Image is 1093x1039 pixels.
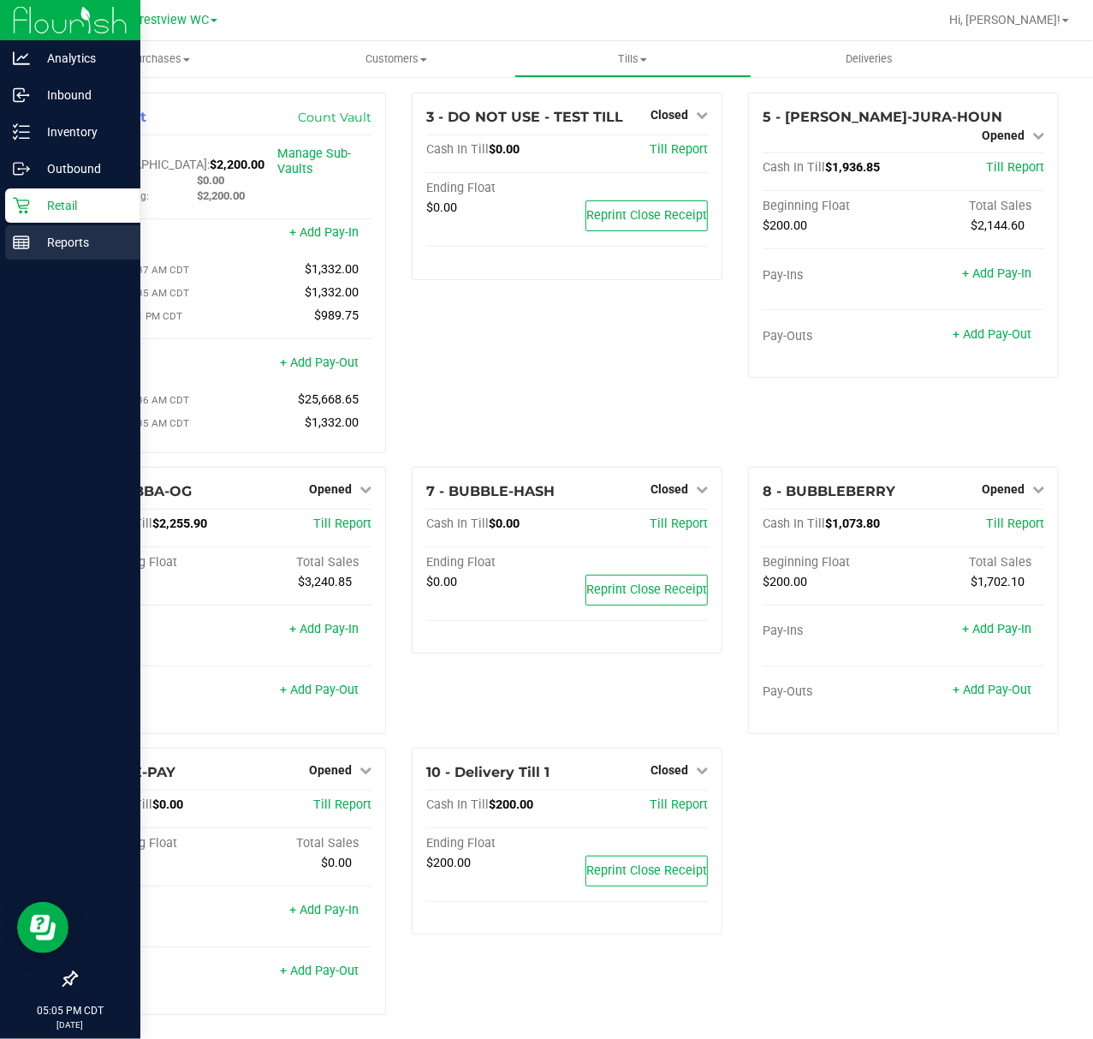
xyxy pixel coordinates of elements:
span: Opened [982,482,1025,496]
a: + Add Pay-Out [280,964,359,978]
div: Pay-Outs [90,357,231,373]
span: Till Report [986,517,1044,531]
span: $25,668.65 [298,392,359,407]
inline-svg: Inbound [13,87,30,104]
span: Reprint Close Receipt [586,582,707,597]
div: Pay-Ins [90,905,231,920]
span: Cash In Till [763,517,825,531]
a: Manage Sub-Vaults [277,146,351,176]
span: Opened [309,763,352,777]
span: Cash In Till [426,517,489,531]
span: Purchases [41,51,278,67]
span: Cash In Till [426,797,489,812]
inline-svg: Inventory [13,123,30,140]
div: Ending Float [426,181,567,196]
div: Pay-Outs [90,965,231,981]
div: Beginning Float [90,555,231,570]
a: Deliveries [751,41,989,77]
inline-svg: Outbound [13,160,30,177]
div: Total Sales [231,555,372,570]
div: Total Sales [904,199,1045,214]
a: + Add Pay-In [289,903,359,917]
span: Hi, [PERSON_NAME]! [949,13,1060,27]
span: $0.00 [426,200,457,215]
a: + Add Pay-Out [280,683,359,697]
a: Purchases [41,41,278,77]
p: Inventory [30,122,133,142]
p: Inbound [30,85,133,105]
a: + Add Pay-Out [953,327,1031,342]
div: Pay-Outs [763,684,904,700]
span: $2,200.00 [197,189,245,202]
span: $1,936.85 [825,160,880,175]
span: 7 - BUBBLE-HASH [426,483,555,499]
a: Till Report [650,797,708,812]
a: + Add Pay-In [289,622,359,636]
a: Till Report [313,797,371,812]
span: $2,200.00 [210,158,264,172]
span: $200.00 [763,575,807,589]
span: 8 - BUBBLEBERRY [763,483,895,499]
span: Deliveries [823,51,916,67]
div: Pay-Outs [90,684,231,700]
span: Cash In [GEOGRAPHIC_DATA]: [90,142,210,172]
inline-svg: Reports [13,234,30,251]
a: Count Vault [298,110,371,125]
span: 5 - [PERSON_NAME]-JURA-HOUN [763,109,1002,125]
span: Closed [650,482,688,496]
a: + Add Pay-Out [953,683,1031,697]
span: $1,073.80 [825,517,880,531]
span: $0.00 [426,575,457,589]
div: Ending Float [426,836,567,851]
p: Outbound [30,158,133,179]
span: Cash In Till [763,160,825,175]
div: Pay-Ins [90,227,231,242]
span: $200.00 [426,856,471,870]
span: $0.00 [489,517,520,531]
inline-svg: Retail [13,197,30,214]
span: $0.00 [321,856,352,870]
a: + Add Pay-Out [280,355,359,370]
span: Tills [515,51,751,67]
div: Ending Float [426,555,567,570]
span: $1,332.00 [305,415,359,430]
div: Pay-Ins [763,624,904,639]
a: + Add Pay-In [289,225,359,240]
span: $1,332.00 [305,285,359,300]
button: Reprint Close Receipt [585,856,708,887]
a: Till Report [986,160,1044,175]
span: Till Report [650,517,708,531]
p: 05:05 PM CDT [8,1003,133,1018]
span: Reprint Close Receipt [586,863,707,878]
button: Reprint Close Receipt [585,200,708,231]
span: $989.75 [314,308,359,323]
a: + Add Pay-In [962,622,1031,636]
a: Tills [514,41,751,77]
div: Pay-Ins [90,624,231,639]
iframe: Resource center [17,902,68,953]
button: Reprint Close Receipt [585,575,708,606]
a: Till Report [313,517,371,531]
span: $2,144.60 [971,218,1025,233]
div: Beginning Float [763,555,904,570]
span: $2,255.90 [152,517,207,531]
a: Customers [278,41,515,77]
span: 3 - DO NOT USE - TEST TILL [426,109,623,125]
span: Opened [309,482,352,496]
div: Total Sales [904,555,1045,570]
div: Beginning Float [763,199,904,214]
p: Reports [30,232,133,253]
span: Opened [982,128,1025,142]
a: Till Report [650,142,708,157]
span: Customers [279,51,514,67]
span: $3,240.85 [298,575,352,589]
span: Closed [650,108,688,122]
span: $1,702.10 [971,575,1025,589]
span: Crestview WC [132,13,209,27]
span: $0.00 [152,797,183,812]
span: $200.00 [763,218,807,233]
span: $200.00 [489,797,533,812]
